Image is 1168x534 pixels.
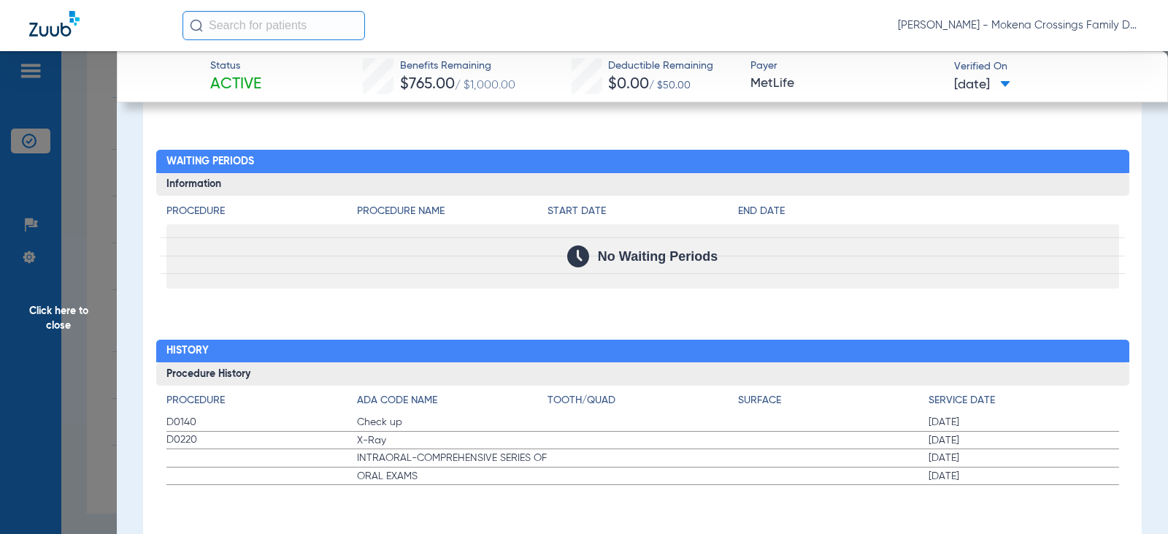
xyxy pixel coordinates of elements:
[166,415,357,430] span: D0140
[547,204,738,224] app-breakdown-title: Start Date
[649,80,691,91] span: / $50.00
[738,204,1119,219] h4: End Date
[567,245,589,267] img: Calendar
[738,204,1119,224] app-breakdown-title: End Date
[929,393,1119,413] app-breakdown-title: Service Date
[738,393,929,408] h4: Surface
[166,393,357,413] app-breakdown-title: Procedure
[929,393,1119,408] h4: Service Date
[210,75,261,95] span: Active
[547,393,738,413] app-breakdown-title: Tooth/Quad
[954,59,1145,75] span: Verified On
[166,432,357,448] span: D0220
[166,204,357,224] app-breakdown-title: Procedure
[929,433,1119,448] span: [DATE]
[738,393,929,413] app-breakdown-title: Surface
[929,415,1119,430] span: [DATE]
[29,11,80,37] img: Zuub Logo
[547,204,738,219] h4: Start Date
[598,249,718,264] span: No Waiting Periods
[357,393,547,408] h4: ADA Code Name
[357,451,547,465] span: INTRAORAL-COMPREHENSIVE SERIES OF
[547,393,738,408] h4: Tooth/Quad
[608,77,649,92] span: $0.00
[182,11,365,40] input: Search for patients
[156,173,1129,197] h3: Information
[455,80,515,91] span: / $1,000.00
[357,433,547,448] span: X-Ray
[929,469,1119,484] span: [DATE]
[357,204,547,224] app-breakdown-title: Procedure Name
[750,75,941,93] span: MetLife
[954,76,1010,94] span: [DATE]
[166,204,357,219] h4: Procedure
[929,451,1119,465] span: [DATE]
[156,150,1129,173] h2: Waiting Periods
[400,58,515,74] span: Benefits Remaining
[608,58,713,74] span: Deductible Remaining
[357,415,547,430] span: Check up
[357,393,547,413] app-breakdown-title: ADA Code Name
[400,77,455,92] span: $765.00
[156,362,1129,386] h3: Procedure History
[898,18,1139,33] span: [PERSON_NAME] - Mokena Crossings Family Dental
[166,393,357,408] h4: Procedure
[190,19,203,32] img: Search Icon
[750,58,941,74] span: Payer
[210,58,261,74] span: Status
[156,340,1129,363] h2: History
[357,469,547,484] span: ORAL EXAMS
[357,204,547,219] h4: Procedure Name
